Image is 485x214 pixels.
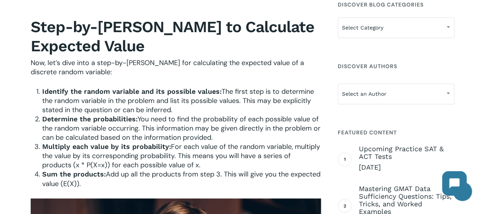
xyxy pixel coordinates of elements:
[359,145,454,172] a: Upcoming Practice SAT & ACT Tests [DATE]
[42,115,138,123] strong: Determine the probabilities:
[42,87,314,114] span: The first step is to determine the random variable in the problem and list its possible values. T...
[338,20,454,36] span: Select Category
[42,142,171,150] strong: Multiply each value by its probability:
[359,145,454,160] span: Upcoming Practice SAT & ACT Tests
[338,17,454,38] span: Select Category
[31,58,304,77] span: Now, let’s dive into a step-by-[PERSON_NAME] for calculating the expected value of a discrete ran...
[42,170,321,188] li: Add up all the products from step 3. This will give you the expected value (E(X)).
[338,59,454,73] h4: Discover Authors
[338,126,454,139] h4: Featured Content
[42,142,321,170] li: For each value of the random variable, multiply the value by its corresponding probability. This ...
[434,163,474,203] iframe: Chatbot
[338,83,454,104] span: Select an Author
[42,87,222,95] strong: Identify the random variable and its possible values:
[359,163,454,172] span: [DATE]
[42,170,106,178] strong: Sum the products:
[338,86,454,102] span: Select an Author
[31,18,314,55] b: Step-by-[PERSON_NAME] to Calculate Expected Value
[42,114,321,142] li: You need to find the probability of each possible value of the random variable occurring. This in...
